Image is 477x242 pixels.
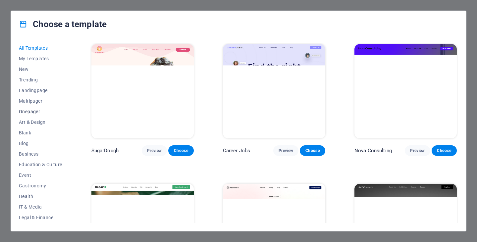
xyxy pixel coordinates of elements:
[19,183,62,188] span: Gastronomy
[19,215,62,220] span: Legal & Finance
[300,145,325,156] button: Choose
[19,223,62,233] button: Non-Profit
[432,145,457,156] button: Choose
[19,149,62,159] button: Business
[405,145,430,156] button: Preview
[19,202,62,212] button: IT & Media
[174,148,188,153] span: Choose
[19,56,62,61] span: My Templates
[19,170,62,180] button: Event
[19,98,62,104] span: Multipager
[223,44,325,138] img: Career Jobs
[19,74,62,85] button: Trending
[91,44,194,138] img: SugarDough
[19,96,62,106] button: Multipager
[19,106,62,117] button: Onepager
[19,130,62,135] span: Blank
[19,151,62,157] span: Business
[19,138,62,149] button: Blog
[19,141,62,146] span: Blog
[19,191,62,202] button: Health
[19,53,62,64] button: My Templates
[19,67,62,72] span: New
[91,147,119,154] p: SugarDough
[279,148,293,153] span: Preview
[19,127,62,138] button: Blank
[19,159,62,170] button: Education & Culture
[19,204,62,210] span: IT & Media
[19,64,62,74] button: New
[354,147,392,154] p: Nova Consulting
[273,145,298,156] button: Preview
[19,45,62,51] span: All Templates
[410,148,425,153] span: Preview
[19,120,62,125] span: Art & Design
[19,77,62,82] span: Trending
[19,162,62,167] span: Education & Culture
[19,43,62,53] button: All Templates
[19,88,62,93] span: Landingpage
[19,212,62,223] button: Legal & Finance
[354,44,457,138] img: Nova Consulting
[19,117,62,127] button: Art & Design
[142,145,167,156] button: Preview
[223,147,250,154] p: Career Jobs
[168,145,193,156] button: Choose
[305,148,320,153] span: Choose
[19,109,62,114] span: Onepager
[19,85,62,96] button: Landingpage
[19,180,62,191] button: Gastronomy
[147,148,162,153] span: Preview
[19,194,62,199] span: Health
[437,148,451,153] span: Choose
[19,172,62,178] span: Event
[19,19,107,29] h4: Choose a template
